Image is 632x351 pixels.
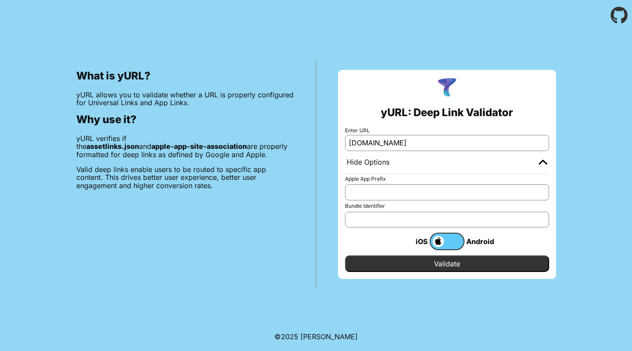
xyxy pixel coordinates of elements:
[539,159,547,165] img: chevron
[345,135,549,151] input: e.g. https://app.chayev.com/xyx
[345,127,549,134] label: Enter URL
[345,203,549,209] label: Bundle Identifier
[274,322,358,351] footer: ©
[301,332,358,341] a: Michael Ibragimchayev's Personal Site
[76,70,294,82] h2: What is yURL?
[151,142,247,151] b: apple-app-site-association
[281,332,298,341] span: 2025
[76,134,294,158] p: yURL verifies if the and are properly formatted for deep links as defined by Google and Apple.
[347,158,389,167] div: Hide Options
[76,114,294,126] h2: Why use it?
[381,107,513,119] h2: yURL: Deep Link Validator
[345,176,549,182] label: Apple App Prefix
[76,165,294,189] p: Valid deep links enable users to be routed to specific app content. This drives better user exper...
[465,236,499,247] div: Android
[345,255,549,272] input: Validate
[76,91,294,107] p: yURL allows you to validate whether a URL is properly configured for Universal Links and App Links.
[436,77,458,100] img: yURL Logo
[86,142,139,151] b: assetlinks.json
[395,236,430,247] div: iOS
